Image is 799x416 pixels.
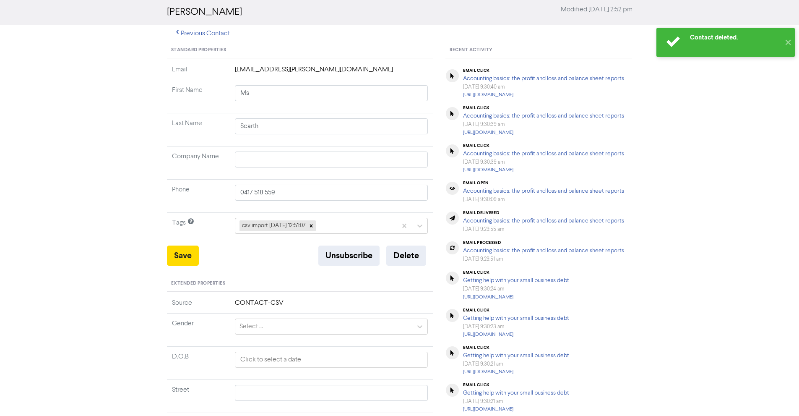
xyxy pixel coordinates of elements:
div: email click [463,68,624,73]
td: Source [167,298,230,314]
div: Select ... [239,322,263,332]
a: [URL][DOMAIN_NAME] [463,130,513,135]
iframe: Chat Widget [757,376,799,416]
a: [URL][DOMAIN_NAME] [463,92,513,97]
div: Extended Properties [167,276,433,292]
div: Recent Activity [445,42,632,58]
div: [DATE] 9:30:40 am [463,83,624,91]
td: Email [167,65,230,80]
a: Accounting basics: the profit and loss and balance sheet reports [463,188,624,194]
div: email click [463,382,569,387]
div: [DATE] 9:30:23 am [463,323,569,331]
a: [URL][DOMAIN_NAME] [463,407,513,412]
div: [DATE] 9:30:21 am [463,398,569,406]
div: email click [463,308,569,313]
a: [URL][DOMAIN_NAME] [463,332,513,337]
div: [DATE] 9:30:09 am [463,196,624,204]
a: Accounting basics: the profit and loss and balance sheet reports [463,218,624,224]
div: [DATE] 9:29:51 am [463,255,624,263]
div: email processed [463,240,624,245]
a: [URL][DOMAIN_NAME] [463,295,513,300]
td: Last Name [167,113,230,147]
a: Accounting basics: the profit and loss and balance sheet reports [463,151,624,157]
button: Delete [386,246,426,266]
div: [DATE] 9:30:39 am [463,158,624,166]
td: CONTACT-CSV [230,298,433,314]
td: D.O.B [167,346,230,379]
td: Phone [167,180,230,213]
button: Save [167,246,199,266]
button: Previous Contact [167,25,237,42]
td: Company Name [167,147,230,180]
a: Accounting basics: the profit and loss and balance sheet reports [463,248,624,254]
button: Unsubscribe [318,246,380,266]
div: email click [463,270,569,275]
td: Gender [167,313,230,346]
a: Getting help with your small business debt [463,277,569,283]
div: email click [463,105,624,110]
a: [URL][DOMAIN_NAME] [463,369,513,374]
span: Modified [DATE] 2:52 pm [561,5,632,15]
div: [DATE] 9:30:39 am [463,120,624,128]
a: [URL][DOMAIN_NAME] [463,167,513,173]
div: Contact deleted. [690,33,780,42]
input: Click to select a date [235,352,428,368]
td: Tags [167,213,230,246]
td: Street [167,379,230,413]
td: [EMAIL_ADDRESS][PERSON_NAME][DOMAIN_NAME] [230,65,433,80]
a: Accounting basics: the profit and loss and balance sheet reports [463,113,624,119]
div: csv import [DATE] 12:51:07 [239,220,307,231]
a: Getting help with your small business debt [463,315,569,321]
div: [DATE] 9:29:55 am [463,225,624,233]
div: Standard Properties [167,42,433,58]
a: Getting help with your small business debt [463,353,569,358]
div: email click [463,345,569,350]
a: Getting help with your small business debt [463,390,569,396]
a: Accounting basics: the profit and loss and balance sheet reports [463,76,624,81]
div: email delivered [463,210,624,215]
div: email open [463,181,624,186]
div: [DATE] 9:30:21 am [463,360,569,368]
span: [PERSON_NAME] [167,7,242,17]
div: [DATE] 9:30:24 am [463,285,569,293]
div: email click [463,143,624,148]
td: First Name [167,80,230,113]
